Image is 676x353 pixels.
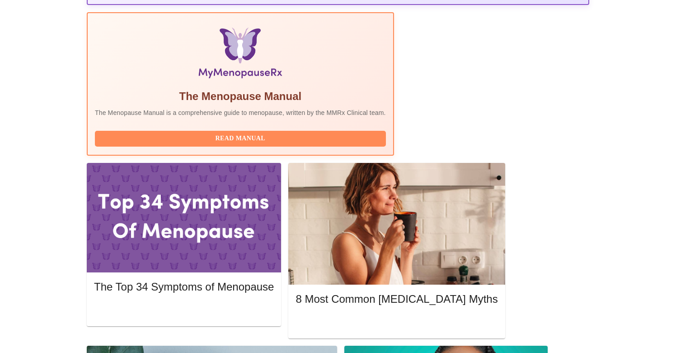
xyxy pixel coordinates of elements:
[296,318,500,326] a: Read More
[141,28,339,82] img: Menopause Manual
[95,134,388,142] a: Read Manual
[104,133,377,144] span: Read Manual
[94,302,274,318] button: Read More
[95,108,386,117] p: The Menopause Manual is a comprehensive guide to menopause, written by the MMRx Clinical team.
[94,305,276,313] a: Read More
[296,292,498,306] h5: 8 Most Common [MEDICAL_DATA] Myths
[305,317,488,329] span: Read More
[95,131,386,147] button: Read Manual
[103,305,265,316] span: Read More
[95,89,386,104] h5: The Menopause Manual
[296,315,498,331] button: Read More
[94,280,274,294] h5: The Top 34 Symptoms of Menopause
